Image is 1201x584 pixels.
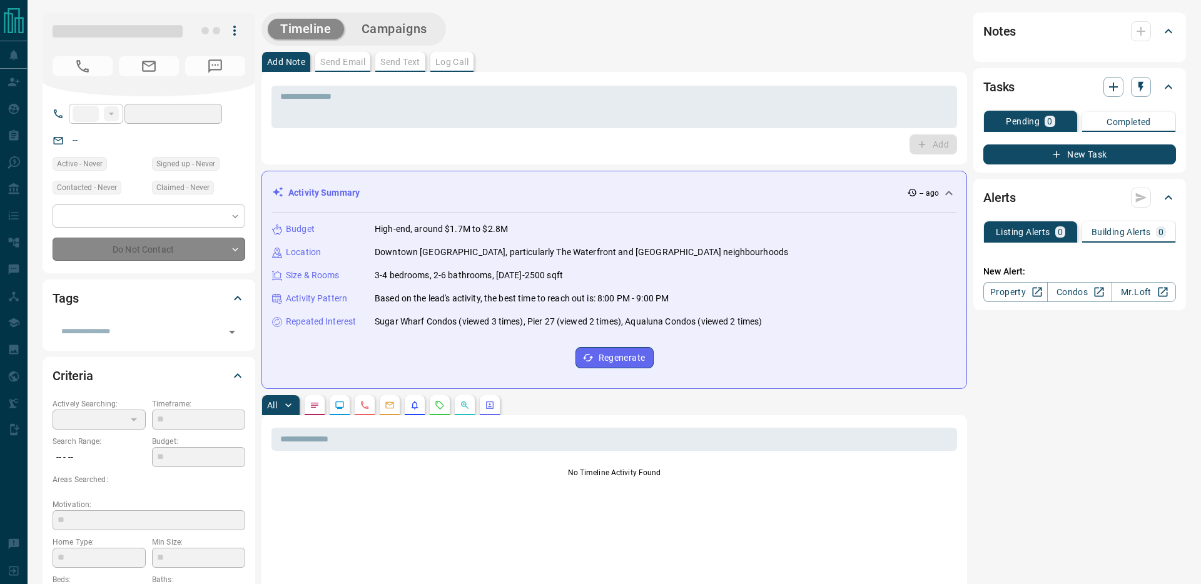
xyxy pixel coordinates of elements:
[156,158,215,170] span: Signed up - Never
[983,144,1176,164] button: New Task
[272,181,956,204] div: Activity Summary-- ago
[996,228,1050,236] p: Listing Alerts
[435,400,445,410] svg: Requests
[983,265,1176,278] p: New Alert:
[1006,117,1040,126] p: Pending
[53,474,245,485] p: Areas Searched:
[286,292,347,305] p: Activity Pattern
[57,158,103,170] span: Active - Never
[152,398,245,410] p: Timeframe:
[53,288,78,308] h2: Tags
[152,536,245,548] p: Min Size:
[286,315,356,328] p: Repeated Interest
[983,72,1176,102] div: Tasks
[223,323,241,341] button: Open
[119,56,179,76] span: No Email
[53,283,245,313] div: Tags
[1047,117,1052,126] p: 0
[288,186,360,199] p: Activity Summary
[156,181,210,194] span: Claimed - Never
[410,400,420,410] svg: Listing Alerts
[485,400,495,410] svg: Agent Actions
[73,135,78,145] a: --
[267,58,305,66] p: Add Note
[349,19,440,39] button: Campaigns
[460,400,470,410] svg: Opportunities
[267,401,277,410] p: All
[375,223,508,236] p: High-end, around $1.7M to $2.8M
[375,315,762,328] p: Sugar Wharf Condos (viewed 3 times), Pier 27 (viewed 2 times), Aqualuna Condos (viewed 2 times)
[983,188,1016,208] h2: Alerts
[1112,282,1176,302] a: Mr.Loft
[152,436,245,447] p: Budget:
[286,223,315,236] p: Budget
[360,400,370,410] svg: Calls
[1092,228,1151,236] p: Building Alerts
[53,536,146,548] p: Home Type:
[53,447,146,468] p: -- - --
[185,56,245,76] span: No Number
[983,16,1176,46] div: Notes
[920,188,939,199] p: -- ago
[57,181,117,194] span: Contacted - Never
[335,400,345,410] svg: Lead Browsing Activity
[1158,228,1163,236] p: 0
[53,238,245,261] div: Do Not Contact
[53,499,245,510] p: Motivation:
[53,366,93,386] h2: Criteria
[53,436,146,447] p: Search Range:
[286,246,321,259] p: Location
[375,292,669,305] p: Based on the lead's activity, the best time to reach out is: 8:00 PM - 9:00 PM
[1058,228,1063,236] p: 0
[983,21,1016,41] h2: Notes
[983,282,1048,302] a: Property
[983,77,1015,97] h2: Tasks
[53,361,245,391] div: Criteria
[983,183,1176,213] div: Alerts
[385,400,395,410] svg: Emails
[53,398,146,410] p: Actively Searching:
[286,269,340,282] p: Size & Rooms
[375,246,788,259] p: Downtown [GEOGRAPHIC_DATA], particularly The Waterfront and [GEOGRAPHIC_DATA] neighbourhoods
[375,269,563,282] p: 3-4 bedrooms, 2-6 bathrooms, [DATE]-2500 sqft
[575,347,654,368] button: Regenerate
[1047,282,1112,302] a: Condos
[1107,118,1151,126] p: Completed
[310,400,320,410] svg: Notes
[271,467,957,478] p: No Timeline Activity Found
[268,19,344,39] button: Timeline
[53,56,113,76] span: No Number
